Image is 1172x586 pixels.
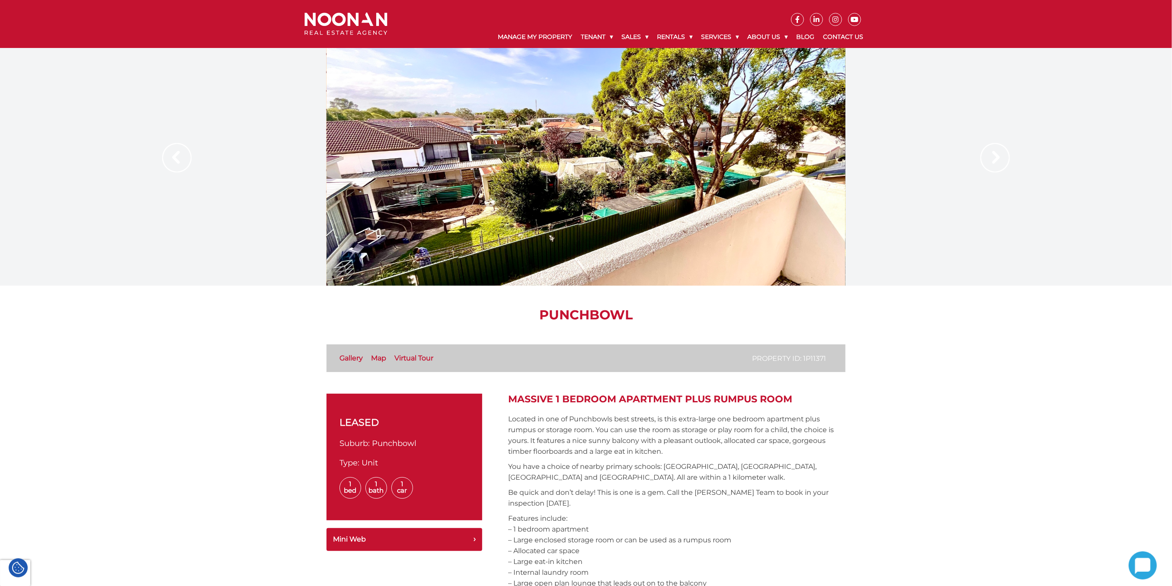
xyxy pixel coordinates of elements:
span: Suburb: [339,439,370,448]
p: Property ID: 1P11371 [752,353,826,364]
h1: Punchbowl [327,307,845,323]
span: Type: [339,458,359,468]
img: Arrow slider [162,143,192,172]
a: Sales [617,26,653,48]
a: Manage My Property [493,26,576,48]
img: Arrow slider [980,143,1010,172]
h2: Massive 1 Bedroom Apartment Plus Rumpus Room [508,394,845,405]
a: Services [697,26,743,48]
p: Located in one of Punchbowls best streets, is this extra-large one bedroom apartment plus rumpus ... [508,414,845,457]
a: Contact Us [819,26,868,48]
a: Virtual Tour [394,354,433,362]
p: You have a choice of nearby primary schools: [GEOGRAPHIC_DATA], [GEOGRAPHIC_DATA], [GEOGRAPHIC_DA... [508,461,845,483]
span: 1 Car [391,477,413,499]
div: Cookie Settings [9,558,28,577]
span: 1 Bath [365,477,387,499]
img: Noonan Real Estate Agency [304,13,387,35]
span: Unit [362,458,378,468]
button: Mini Web [327,528,482,551]
span: leased [339,415,379,430]
span: 1 Bed [339,477,361,499]
a: Gallery [339,354,363,362]
a: About Us [743,26,792,48]
a: Blog [792,26,819,48]
a: Rentals [653,26,697,48]
a: Tenant [576,26,617,48]
span: Punchbowl [372,439,416,448]
a: Map [371,354,386,362]
p: Be quick and don’t delay! This is one is a gem. Call the [PERSON_NAME] Team to book in your inspe... [508,487,845,509]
